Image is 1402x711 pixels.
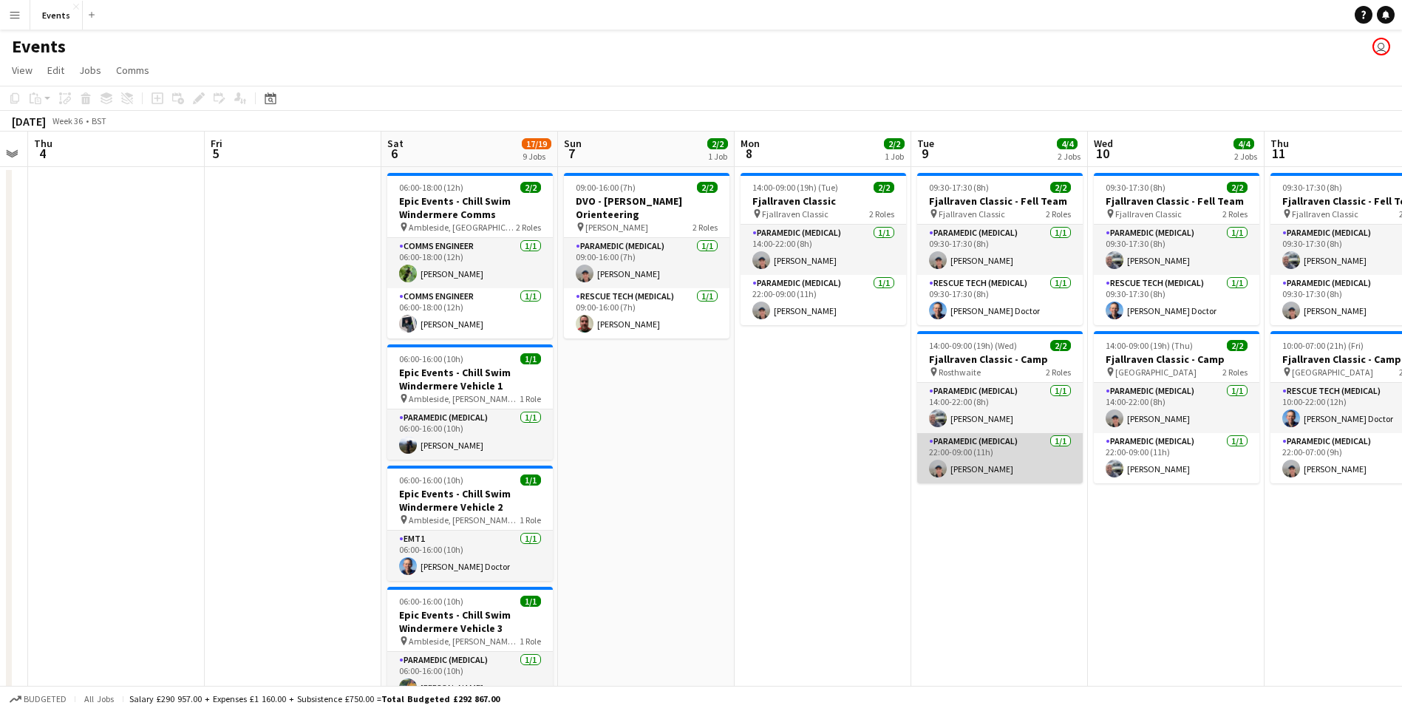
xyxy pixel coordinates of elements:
span: 14:00-09:00 (19h) (Tue) [752,182,838,193]
span: 09:00-16:00 (7h) [576,182,636,193]
app-card-role: EMT11/106:00-16:00 (10h)[PERSON_NAME] Doctor [387,531,553,581]
span: 2/2 [1227,182,1248,193]
span: [PERSON_NAME] [585,222,648,233]
span: Fjallraven Classic [762,208,828,220]
span: Comms [116,64,149,77]
span: Ambleside, [PERSON_NAME][GEOGRAPHIC_DATA] [409,393,520,404]
a: View [6,61,38,80]
span: 2/2 [1050,340,1071,351]
span: Fjallraven Classic [1115,208,1182,220]
span: Thu [34,137,52,150]
span: All jobs [81,693,117,704]
span: 4/4 [1233,138,1254,149]
app-card-role: Paramedic (Medical)1/109:00-16:00 (7h)[PERSON_NAME] [564,238,729,288]
h3: Fjallraven Classic - Camp [1094,353,1259,366]
span: 1/1 [520,353,541,364]
span: 1/1 [520,596,541,607]
span: 2 Roles [1046,208,1071,220]
app-job-card: 09:00-16:00 (7h)2/2DVO - [PERSON_NAME] Orienteering [PERSON_NAME]2 RolesParamedic (Medical)1/109:... [564,173,729,339]
app-card-role: Comms Engineer1/106:00-18:00 (12h)[PERSON_NAME] [387,238,553,288]
span: 1 Role [520,514,541,525]
app-card-role: Rescue Tech (Medical)1/109:30-17:30 (8h)[PERSON_NAME] Doctor [917,275,1083,325]
a: Jobs [73,61,107,80]
span: Total Budgeted £292 867.00 [381,693,500,704]
h3: Fjallraven Classic - Camp [917,353,1083,366]
span: 2/2 [884,138,905,149]
div: 1 Job [708,151,727,162]
button: Events [30,1,83,30]
span: 1 Role [520,636,541,647]
span: Fri [211,137,222,150]
span: 2 Roles [693,222,718,233]
h3: Fjallraven Classic [741,194,906,208]
span: 1/1 [520,474,541,486]
h3: Epic Events - Chill Swim Windermere Vehicle 1 [387,366,553,392]
span: 2/2 [707,138,728,149]
span: 8 [738,145,760,162]
app-job-card: 09:30-17:30 (8h)2/2Fjallraven Classic - Fell Team Fjallraven Classic2 RolesParamedic (Medical)1/1... [917,173,1083,325]
span: 2 Roles [1222,367,1248,378]
app-card-role: Paramedic (Medical)1/122:00-09:00 (11h)[PERSON_NAME] [1094,433,1259,483]
span: Thu [1270,137,1289,150]
app-card-role: Rescue Tech (Medical)1/109:30-17:30 (8h)[PERSON_NAME] Doctor [1094,275,1259,325]
app-job-card: 06:00-16:00 (10h)1/1Epic Events - Chill Swim Windermere Vehicle 3 Ambleside, [PERSON_NAME][GEOGRA... [387,587,553,702]
app-user-avatar: Paul Wilmore [1372,38,1390,55]
span: Ambleside, [GEOGRAPHIC_DATA] [409,222,516,233]
app-card-role: Comms Engineer1/106:00-18:00 (12h)[PERSON_NAME] [387,288,553,339]
div: 1 Job [885,151,904,162]
h3: DVO - [PERSON_NAME] Orienteering [564,194,729,221]
span: 7 [562,145,582,162]
div: 2 Jobs [1234,151,1257,162]
span: 06:00-18:00 (12h) [399,182,463,193]
app-job-card: 14:00-09:00 (19h) (Tue)2/2Fjallraven Classic Fjallraven Classic2 RolesParamedic (Medical)1/114:00... [741,173,906,325]
span: Fjallraven Classic [939,208,1005,220]
h1: Events [12,35,66,58]
span: Wed [1094,137,1113,150]
app-card-role: Paramedic (Medical)1/122:00-09:00 (11h)[PERSON_NAME] [917,433,1083,483]
app-card-role: Paramedic (Medical)1/109:30-17:30 (8h)[PERSON_NAME] [917,225,1083,275]
span: 10:00-07:00 (21h) (Fri) [1282,340,1364,351]
span: 11 [1268,145,1289,162]
h3: Epic Events - Chill Swim Windermere Vehicle 2 [387,487,553,514]
span: 2/2 [697,182,718,193]
span: Mon [741,137,760,150]
h3: Epic Events - Chill Swim Windermere Comms [387,194,553,221]
span: Jobs [79,64,101,77]
span: [GEOGRAPHIC_DATA] [1292,367,1373,378]
span: 2/2 [1227,340,1248,351]
app-card-role: Paramedic (Medical)1/114:00-22:00 (8h)[PERSON_NAME] [1094,383,1259,433]
app-job-card: 06:00-16:00 (10h)1/1Epic Events - Chill Swim Windermere Vehicle 2 Ambleside, [PERSON_NAME][GEOGRA... [387,466,553,581]
app-job-card: 06:00-16:00 (10h)1/1Epic Events - Chill Swim Windermere Vehicle 1 Ambleside, [PERSON_NAME][GEOGRA... [387,344,553,460]
app-card-role: Paramedic (Medical)1/106:00-16:00 (10h)[PERSON_NAME] [387,409,553,460]
span: 2 Roles [1046,367,1071,378]
h3: Epic Events - Chill Swim Windermere Vehicle 3 [387,608,553,635]
span: 06:00-16:00 (10h) [399,353,463,364]
span: 5 [208,145,222,162]
span: 14:00-09:00 (19h) (Wed) [929,340,1017,351]
div: 2 Jobs [1058,151,1081,162]
span: 9 [915,145,934,162]
span: Week 36 [49,115,86,126]
span: 2/2 [874,182,894,193]
app-card-role: Paramedic (Medical)1/122:00-09:00 (11h)[PERSON_NAME] [741,275,906,325]
span: Rosthwaite [939,367,981,378]
span: 17/19 [522,138,551,149]
span: 6 [385,145,404,162]
span: 09:30-17:30 (8h) [1106,182,1166,193]
div: 14:00-09:00 (19h) (Thu)2/2Fjallraven Classic - Camp [GEOGRAPHIC_DATA]2 RolesParamedic (Medical)1/... [1094,331,1259,483]
a: Edit [41,61,70,80]
span: Sat [387,137,404,150]
span: View [12,64,33,77]
app-job-card: 06:00-18:00 (12h)2/2Epic Events - Chill Swim Windermere Comms Ambleside, [GEOGRAPHIC_DATA]2 Roles... [387,173,553,339]
span: Fjallraven Classic [1292,208,1358,220]
app-card-role: Rescue Tech (Medical)1/109:00-16:00 (7h)[PERSON_NAME] [564,288,729,339]
span: 1 Role [520,393,541,404]
span: 2 Roles [1222,208,1248,220]
span: 06:00-16:00 (10h) [399,596,463,607]
span: 2 Roles [869,208,894,220]
span: Edit [47,64,64,77]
